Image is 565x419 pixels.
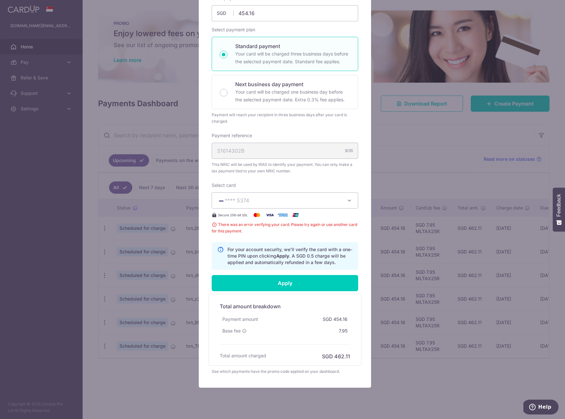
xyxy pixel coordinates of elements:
[235,88,350,104] p: Your card will be charged one business day before the selected payment date. Extra 0.3% fee applies.
[212,182,236,189] label: Select card
[553,188,565,231] button: Feedback - Show survey
[220,353,266,359] h6: Total amount charged
[212,275,358,291] input: Apply
[212,26,255,33] label: Select payment plan
[227,246,353,266] p: For your account security, we’ll verify the card with a one-time PIN upon clicking . A SGD 0.5 ch...
[556,194,562,217] span: Feedback
[336,325,350,337] div: 7.95
[218,212,248,218] span: Secure 256-bit SSL
[250,211,263,219] img: Mastercard
[220,302,350,310] h5: Total amount breakdown
[235,80,350,88] p: Next business day payment
[289,211,302,219] img: UnionPay
[212,161,358,174] span: This NRIC will be used by IRAS to identify your payment. You can only make a tax payment tied to ...
[345,148,353,154] div: 9/35
[220,313,261,325] div: Payment amount
[276,211,289,219] img: American Express
[276,253,289,259] b: Apply
[235,50,350,66] p: Your card will be charged three business days before the selected payment date. Standard fee appl...
[212,368,358,375] div: See which payments have the promo code applied on your dashboard.
[235,42,350,50] p: Standard payment
[212,221,358,234] span: There was an error verifying your card. Please try again or use another card for this payment.
[217,10,234,16] span: SGD
[320,313,350,325] div: SGD 454.16
[212,112,358,125] div: Payment will reach your recipient in three business days after your card is charged.
[523,400,559,416] iframe: Opens a widget where you can find more information
[263,211,276,219] img: Visa
[322,353,350,360] h6: SGD 462.11
[212,132,252,139] label: Payment reference
[212,5,358,21] input: 0.00
[222,328,241,334] span: Base fee
[217,199,225,203] img: VISA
